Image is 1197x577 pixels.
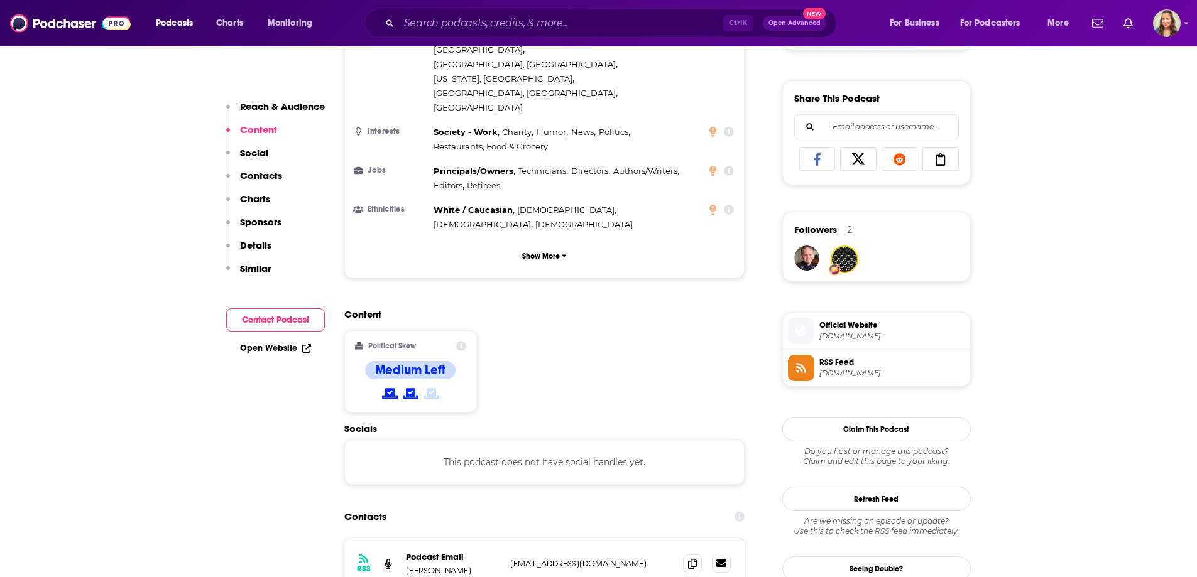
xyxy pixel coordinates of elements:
button: Details [226,239,271,262]
span: RSS Feed [819,357,965,368]
button: open menu [881,13,955,33]
a: Share on Reddit [882,147,918,171]
span: Logged in as adriana.guzman [1153,9,1181,37]
span: Charts [216,14,243,32]
span: , [502,125,533,139]
h2: Contacts [344,505,386,529]
h3: Interests [355,127,429,136]
span: , [434,217,533,232]
span: More [1047,14,1069,32]
a: Share on X/Twitter [840,147,877,171]
span: For Business [890,14,939,32]
span: Open Advanced [768,20,821,26]
p: Details [240,239,271,251]
p: Charts [240,193,270,205]
span: , [434,86,618,100]
button: Reach & Audience [226,100,325,124]
p: Contacts [240,170,282,181]
span: [GEOGRAPHIC_DATA], [GEOGRAPHIC_DATA] [434,59,616,69]
h3: Jobs [355,166,429,175]
span: White / Caucasian [434,205,513,215]
button: Show profile menu [1153,9,1181,37]
a: Share on Facebook [799,147,836,171]
span: [DEMOGRAPHIC_DATA] [434,219,531,229]
div: Search followers [794,114,959,139]
span: Technicians [518,166,566,176]
span: [GEOGRAPHIC_DATA], [GEOGRAPHIC_DATA] [434,88,616,98]
a: Seyfert [832,247,857,272]
button: Show More [355,244,735,267]
span: Society - Work [434,127,498,137]
p: Similar [240,262,271,274]
span: shows.acast.com [819,332,965,341]
div: Claim and edit this page to your liking. [782,446,971,466]
a: Show notifications dropdown [1118,13,1138,34]
h3: RSS [357,564,371,574]
img: Podchaser - Follow, Share and Rate Podcasts [10,11,131,35]
span: [GEOGRAPHIC_DATA] [434,102,523,112]
span: , [434,125,500,139]
h3: Ethnicities [355,205,429,213]
span: , [571,164,610,178]
span: Ctrl K [723,15,753,31]
span: Principals/Owners [434,166,513,176]
span: New [803,8,826,19]
span: News [571,127,594,137]
img: cbmilne33 [794,245,819,271]
button: Sponsors [226,216,281,239]
span: Authors/Writers [613,166,677,176]
button: open menu [259,13,329,33]
button: open menu [952,13,1039,33]
a: Open Website [240,343,311,353]
p: Reach & Audience [240,100,325,112]
span: , [434,203,515,217]
span: [US_STATE], [GEOGRAPHIC_DATA] [434,73,572,84]
span: [DEMOGRAPHIC_DATA] [535,219,633,229]
h2: Political Skew [368,342,416,350]
span: Do you host or manage this podcast? [782,446,971,456]
span: , [613,164,679,178]
div: This podcast does not have social handles yet. [344,439,745,485]
img: User Profile [1153,9,1181,37]
span: , [434,43,525,57]
span: For Podcasters [960,14,1020,32]
button: open menu [147,13,209,33]
input: Search podcasts, credits, & more... [399,13,723,33]
button: Content [226,124,277,147]
button: Contacts [226,170,282,193]
input: Email address or username... [805,115,948,139]
span: , [599,125,630,139]
div: Are we missing an episode or update? Use this to check the RSS feed immediately. [782,516,971,536]
span: feeds.megaphone.fm [819,369,965,378]
p: Social [240,147,268,159]
span: Humor [537,127,566,137]
span: Podcasts [156,14,193,32]
span: Politics [599,127,628,137]
span: , [537,125,568,139]
span: , [434,72,574,86]
a: Copy Link [922,147,959,171]
span: Directors [571,166,608,176]
span: Monitoring [268,14,312,32]
button: Open AdvancedNew [763,16,826,31]
button: Similar [226,262,271,286]
p: Sponsors [240,216,281,228]
h2: Socials [344,423,745,434]
button: open menu [1039,13,1085,33]
button: Refresh Feed [782,487,971,511]
span: Official Website [819,320,965,331]
span: , [518,164,568,178]
span: , [517,203,616,217]
button: Claim This Podcast [782,417,971,441]
button: Charts [226,193,270,216]
h3: Share This Podcast [794,92,880,104]
span: , [434,178,464,193]
span: , [434,164,515,178]
p: Show More [522,252,560,261]
span: Restaurants, Food & Grocery [434,141,548,151]
span: [GEOGRAPHIC_DATA] [434,45,523,55]
span: Followers [794,224,837,235]
p: Podcast Email [406,552,500,563]
a: RSS Feed[DOMAIN_NAME] [788,355,965,381]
